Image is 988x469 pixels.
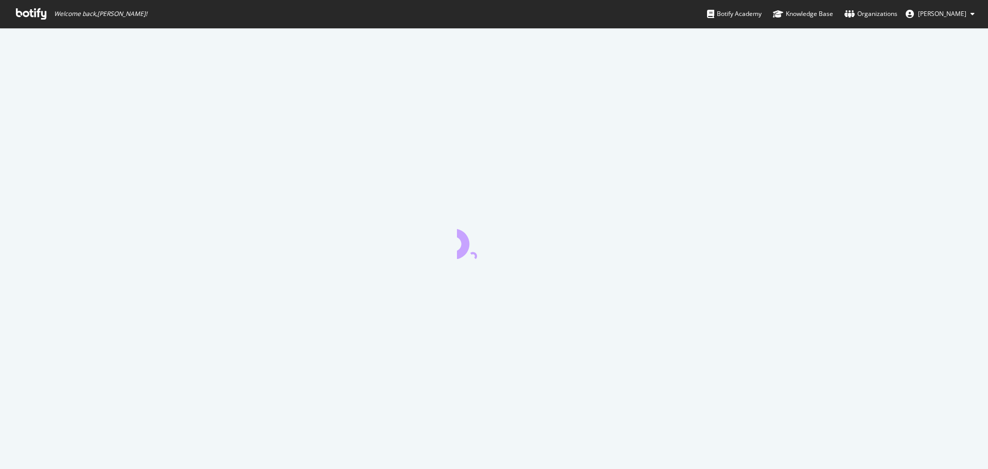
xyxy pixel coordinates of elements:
div: Organizations [844,9,897,19]
span: Welcome back, [PERSON_NAME] ! [54,10,147,18]
span: Anthony Hernandez [918,9,966,18]
button: [PERSON_NAME] [897,6,983,22]
div: animation [457,222,531,259]
div: Botify Academy [707,9,762,19]
div: Knowledge Base [773,9,833,19]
